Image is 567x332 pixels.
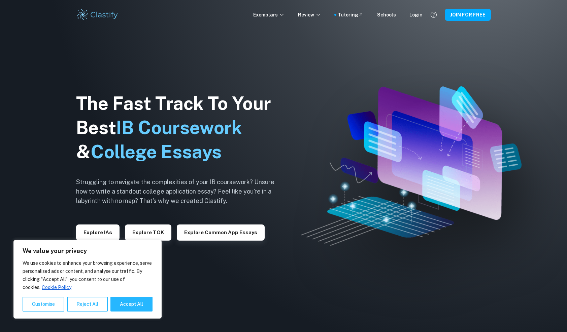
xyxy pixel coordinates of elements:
button: Help and Feedback [428,9,439,20]
a: Cookie Policy [41,284,72,290]
span: IB Coursework [116,117,242,138]
button: Reject All [67,297,108,312]
a: Login [409,11,423,18]
a: Explore Common App essays [177,229,265,235]
img: Clastify hero [301,86,522,246]
p: We value your privacy [23,247,153,255]
button: JOIN FOR FREE [445,9,491,21]
button: Explore IAs [76,224,120,241]
p: Review [298,11,321,18]
button: Explore Common App essays [177,224,265,241]
a: Explore IAs [76,229,120,235]
div: We value your privacy [13,240,162,319]
a: Schools [377,11,396,18]
h6: Struggling to navigate the complexities of your IB coursework? Unsure how to write a standout col... [76,177,285,206]
button: Accept All [110,297,153,312]
img: Clastify logo [76,8,119,22]
p: Exemplars [253,11,285,18]
span: College Essays [91,141,222,162]
a: Explore TOK [125,229,171,235]
h1: The Fast Track To Your Best & [76,91,285,164]
p: We use cookies to enhance your browsing experience, serve personalised ads or content, and analys... [23,259,153,291]
button: Customise [23,297,64,312]
button: Explore TOK [125,224,171,241]
a: Tutoring [338,11,364,18]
